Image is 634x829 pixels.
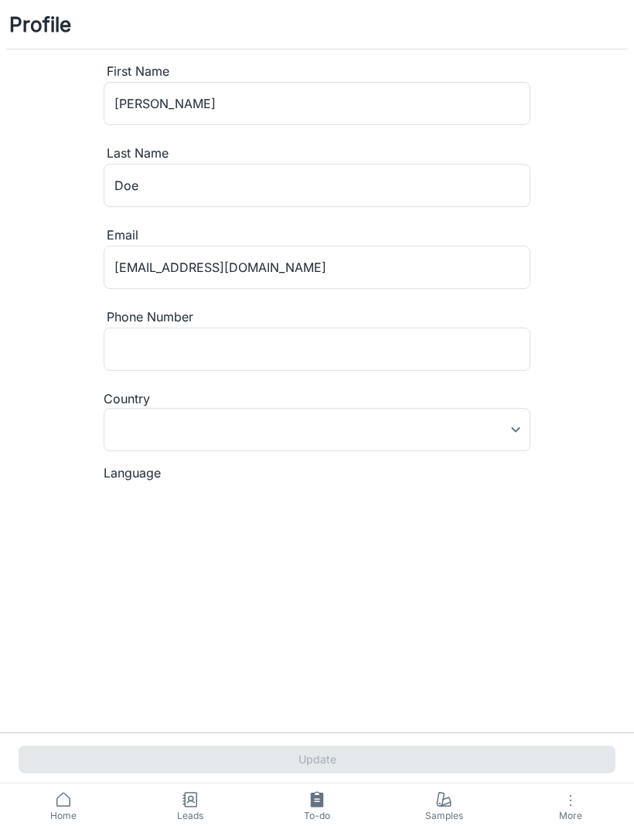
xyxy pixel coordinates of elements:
div: Phone Number [104,307,530,328]
div: Language [104,464,530,482]
div: Email [104,226,530,246]
a: Leads [127,783,254,829]
div: Country [104,389,530,408]
div: Last Name [104,144,530,164]
a: Samples [380,783,507,829]
h1: Profile [9,9,71,39]
span: Samples [390,809,498,823]
span: Home [9,809,118,823]
div: First Name [104,62,530,82]
span: To-do [263,809,371,823]
span: Leads [136,809,244,823]
a: To-do [254,783,380,829]
button: More [507,783,634,829]
span: More [516,810,625,821]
